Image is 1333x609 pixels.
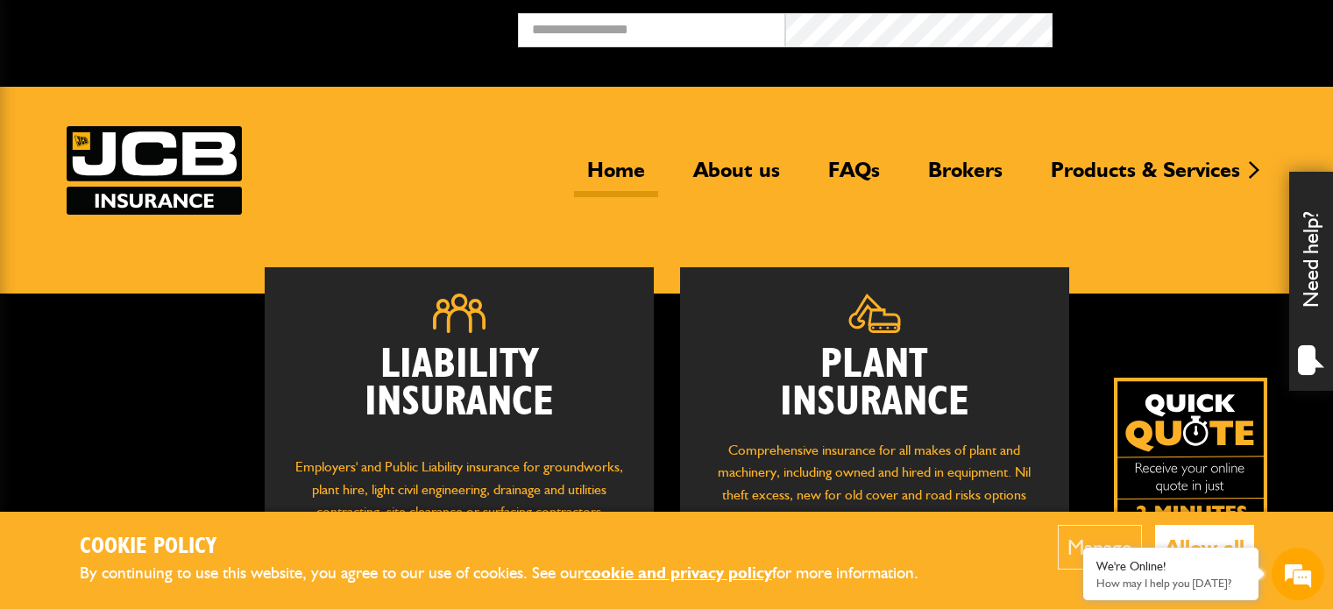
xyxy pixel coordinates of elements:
[1096,559,1245,574] div: We're Online!
[80,560,947,587] p: By continuing to use this website, you agree to our use of cookies. See our for more information.
[1289,172,1333,391] div: Need help?
[67,126,242,215] a: JCB Insurance Services
[291,456,628,540] p: Employers' and Public Liability insurance for groundworks, plant hire, light civil engineering, d...
[1114,378,1267,531] a: Get your insurance quote isn just 2-minutes
[1053,13,1320,40] button: Broker Login
[1058,525,1142,570] button: Manage
[67,126,242,215] img: JCB Insurance Services logo
[706,346,1043,421] h2: Plant Insurance
[915,157,1016,197] a: Brokers
[584,563,772,583] a: cookie and privacy policy
[291,346,628,439] h2: Liability Insurance
[1114,378,1267,531] img: Quick Quote
[1038,157,1253,197] a: Products & Services
[680,157,793,197] a: About us
[706,439,1043,528] p: Comprehensive insurance for all makes of plant and machinery, including owned and hired in equipm...
[80,534,947,561] h2: Cookie Policy
[574,157,658,197] a: Home
[1096,577,1245,590] p: How may I help you today?
[815,157,893,197] a: FAQs
[1155,525,1254,570] button: Allow all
